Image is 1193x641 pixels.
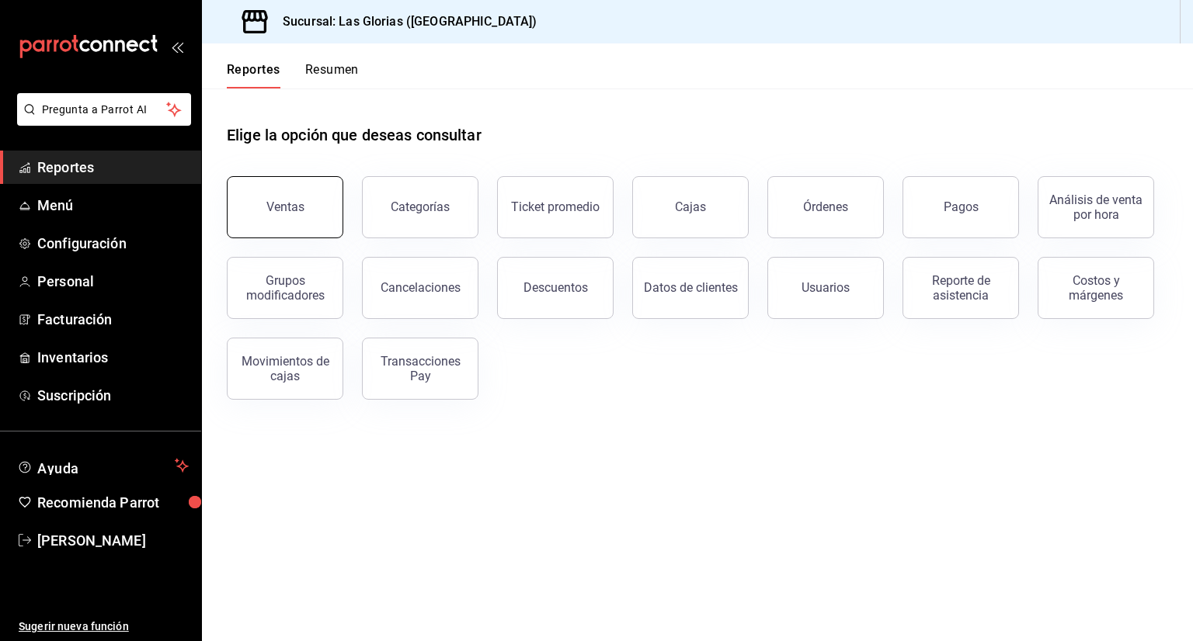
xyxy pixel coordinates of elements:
h1: Elige la opción que deseas consultar [227,123,482,147]
button: Cancelaciones [362,257,478,319]
button: Pagos [903,176,1019,238]
button: Usuarios [767,257,884,319]
button: Reporte de asistencia [903,257,1019,319]
span: Recomienda Parrot [37,492,189,513]
button: Grupos modificadores [227,257,343,319]
span: Configuración [37,233,189,254]
span: Reportes [37,157,189,178]
div: navigation tabs [227,62,359,88]
div: Costos y márgenes [1048,273,1144,303]
div: Cajas [675,199,706,214]
button: Reportes [227,62,280,88]
button: Movimientos de cajas [227,338,343,400]
a: Pregunta a Parrot AI [11,113,191,129]
div: Ventas [266,199,304,214]
div: Descuentos [523,280,588,295]
div: Ticket promedio [511,199,600,214]
button: Descuentos [497,257,614,319]
button: Análisis de venta por hora [1038,176,1154,238]
span: Sugerir nueva función [19,618,189,635]
button: open_drawer_menu [171,40,183,53]
span: Menú [37,195,189,216]
span: [PERSON_NAME] [37,530,189,551]
h3: Sucursal: Las Glorias ([GEOGRAPHIC_DATA]) [270,12,537,31]
div: Análisis de venta por hora [1048,192,1144,222]
button: Cajas [632,176,749,238]
div: Pagos [944,199,979,214]
div: Reporte de asistencia [913,273,1009,303]
span: Ayuda [37,456,169,475]
button: Ticket promedio [497,176,614,238]
button: Órdenes [767,176,884,238]
span: Personal [37,271,189,292]
span: Inventarios [37,347,189,368]
div: Movimientos de cajas [237,354,333,383]
div: Transacciones Pay [372,354,468,383]
button: Datos de clientes [632,257,749,319]
button: Costos y márgenes [1038,257,1154,319]
button: Resumen [305,62,359,88]
span: Pregunta a Parrot AI [42,102,167,118]
span: Facturación [37,309,189,330]
button: Ventas [227,176,343,238]
div: Datos de clientes [644,280,738,295]
div: Grupos modificadores [237,273,333,303]
button: Pregunta a Parrot AI [17,93,191,126]
div: Usuarios [802,280,850,295]
button: Transacciones Pay [362,338,478,400]
div: Categorías [391,199,450,214]
button: Categorías [362,176,478,238]
div: Órdenes [803,199,848,214]
span: Suscripción [37,385,189,406]
div: Cancelaciones [381,280,461,295]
